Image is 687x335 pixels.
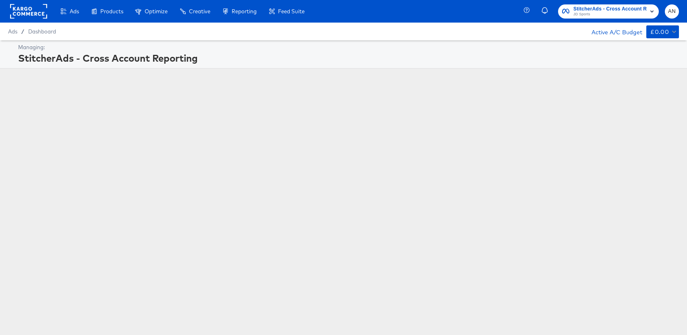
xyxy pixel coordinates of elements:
[100,8,123,15] span: Products
[18,51,677,65] div: StitcherAds - Cross Account Reporting
[646,25,679,38] button: £0.00
[650,27,669,37] div: £0.00
[8,28,17,35] span: Ads
[668,7,676,16] span: AN
[665,4,679,19] button: AN
[17,28,28,35] span: /
[573,11,647,18] span: JD Sports
[189,8,210,15] span: Creative
[145,8,168,15] span: Optimize
[232,8,257,15] span: Reporting
[28,28,56,35] a: Dashboard
[70,8,79,15] span: Ads
[558,4,659,19] button: StitcherAds - Cross Account ReportingJD Sports
[573,5,647,13] span: StitcherAds - Cross Account Reporting
[18,44,677,51] div: Managing:
[583,25,642,37] div: Active A/C Budget
[278,8,305,15] span: Feed Suite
